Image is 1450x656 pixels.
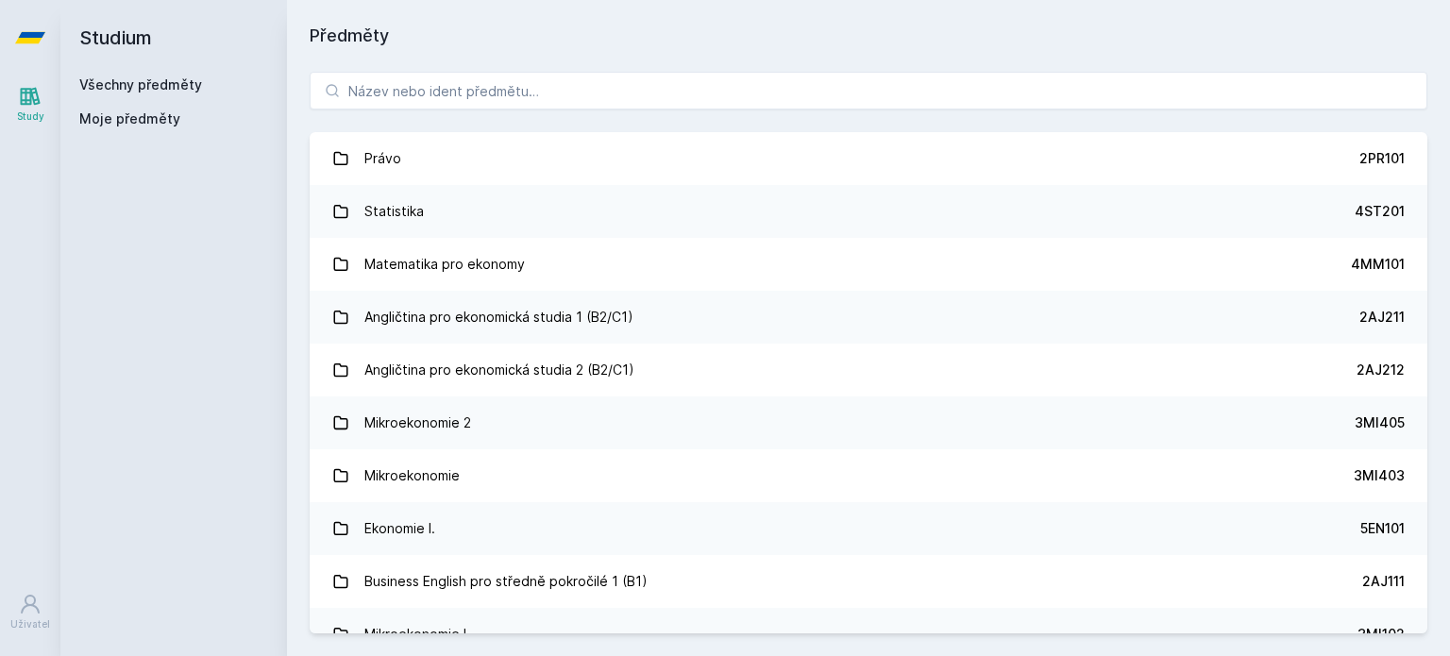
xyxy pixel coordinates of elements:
div: Právo [364,140,401,177]
a: Mikroekonomie 3MI403 [310,449,1427,502]
div: Business English pro středně pokročilé 1 (B1) [364,563,648,600]
div: Statistika [364,193,424,230]
a: Matematika pro ekonomy 4MM101 [310,238,1427,291]
div: Angličtina pro ekonomická studia 2 (B2/C1) [364,351,634,389]
span: Moje předměty [79,109,180,128]
div: Mikroekonomie I [364,615,466,653]
div: 3MI405 [1355,413,1405,432]
div: Mikroekonomie [364,457,460,495]
div: 2AJ211 [1359,308,1405,327]
a: Uživatel [4,583,57,641]
div: Uživatel [10,617,50,631]
a: Angličtina pro ekonomická studia 1 (B2/C1) 2AJ211 [310,291,1427,344]
a: Právo 2PR101 [310,132,1427,185]
div: Matematika pro ekonomy [364,245,525,283]
div: 3MI403 [1354,466,1405,485]
div: 4ST201 [1355,202,1405,221]
div: 2AJ111 [1362,572,1405,591]
h1: Předměty [310,23,1427,49]
input: Název nebo ident předmětu… [310,72,1427,109]
div: 3MI102 [1357,625,1405,644]
a: Statistika 4ST201 [310,185,1427,238]
div: 2PR101 [1359,149,1405,168]
a: Angličtina pro ekonomická studia 2 (B2/C1) 2AJ212 [310,344,1427,396]
a: Ekonomie I. 5EN101 [310,502,1427,555]
div: 4MM101 [1351,255,1405,274]
div: Mikroekonomie 2 [364,404,471,442]
div: Ekonomie I. [364,510,435,547]
a: Business English pro středně pokročilé 1 (B1) 2AJ111 [310,555,1427,608]
a: Mikroekonomie 2 3MI405 [310,396,1427,449]
a: Všechny předměty [79,76,202,93]
div: Study [17,109,44,124]
div: 2AJ212 [1357,361,1405,379]
div: Angličtina pro ekonomická studia 1 (B2/C1) [364,298,633,336]
div: 5EN101 [1360,519,1405,538]
a: Study [4,76,57,133]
